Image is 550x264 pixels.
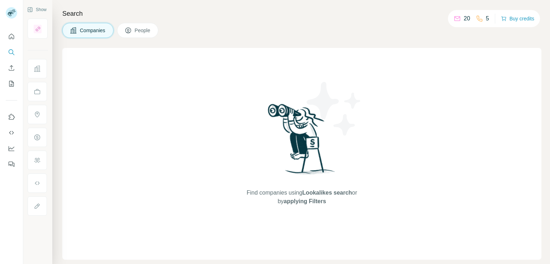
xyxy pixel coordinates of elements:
button: Show [22,4,52,15]
img: Surfe Illustration - Woman searching with binoculars [265,102,339,182]
p: 5 [486,14,489,23]
img: Surfe Illustration - Stars [302,77,366,141]
button: Use Surfe on LinkedIn [6,111,17,123]
button: Feedback [6,158,17,171]
button: My lists [6,77,17,90]
button: Buy credits [501,14,534,24]
button: Quick start [6,30,17,43]
span: People [135,27,151,34]
p: 20 [464,14,470,23]
button: Search [6,46,17,59]
span: Find companies using or by [245,189,359,206]
button: Dashboard [6,142,17,155]
span: Lookalikes search [302,190,352,196]
span: Companies [80,27,106,34]
h4: Search [62,9,541,19]
span: applying Filters [284,198,326,204]
button: Enrich CSV [6,62,17,74]
button: Use Surfe API [6,126,17,139]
